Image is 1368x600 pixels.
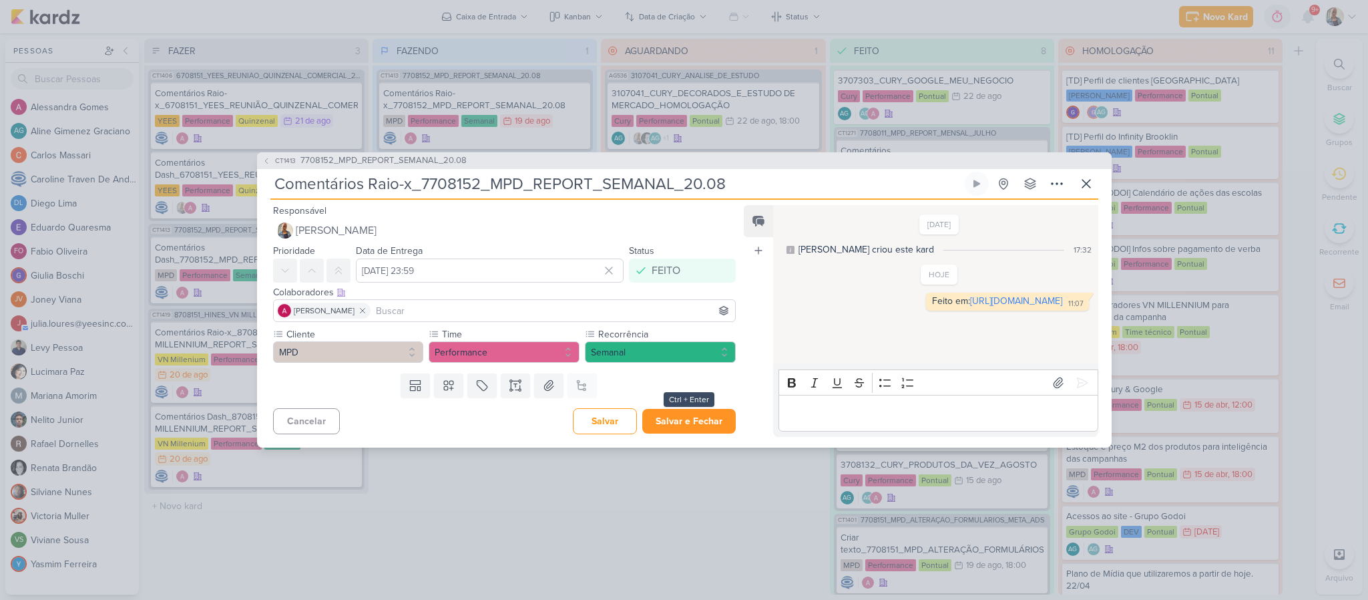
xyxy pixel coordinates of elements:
[278,304,291,317] img: Alessandra Gomes
[629,259,736,283] button: FEITO
[585,341,736,363] button: Semanal
[296,222,377,239] span: [PERSON_NAME]
[356,259,624,283] input: Select a date
[262,154,467,168] button: CT1413 7708152_MPD_REPORT_SEMANAL_20.08
[273,408,340,434] button: Cancelar
[273,245,315,257] label: Prioridade
[799,243,934,257] div: [PERSON_NAME] criou este kard
[294,305,355,317] span: [PERSON_NAME]
[970,295,1062,307] a: [URL][DOMAIN_NAME]
[1074,244,1092,256] div: 17:32
[1068,299,1084,309] div: 11:07
[597,327,736,341] label: Recorrência
[629,245,654,257] label: Status
[573,408,637,434] button: Salvar
[664,392,714,407] div: Ctrl + Enter
[932,295,1062,307] div: Feito em:
[273,156,298,166] span: CT1413
[429,341,580,363] button: Performance
[273,341,424,363] button: MPD
[285,327,424,341] label: Cliente
[273,218,736,243] button: [PERSON_NAME]
[441,327,580,341] label: Time
[778,395,1098,432] div: Editor editing area: main
[277,222,293,239] img: Iara Santos
[373,303,733,319] input: Buscar
[778,369,1098,396] div: Editor toolbar
[273,205,326,216] label: Responsável
[652,263,680,279] div: FEITO
[270,172,962,196] input: Kard Sem Título
[300,154,467,168] span: 7708152_MPD_REPORT_SEMANAL_20.08
[273,285,736,299] div: Colaboradores
[356,245,423,257] label: Data de Entrega
[971,178,982,189] div: Ligar relógio
[642,409,736,434] button: Salvar e Fechar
